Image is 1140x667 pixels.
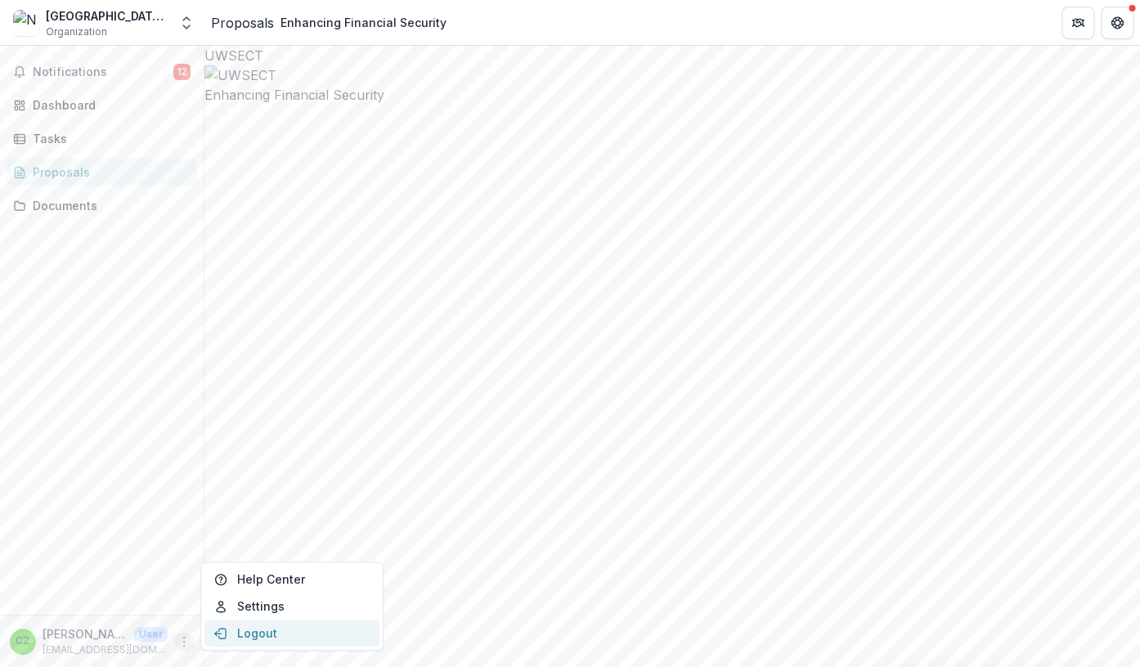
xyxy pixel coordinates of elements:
div: Proposals [33,163,184,181]
button: Notifications12 [7,59,197,85]
p: [EMAIL_ADDRESS][DOMAIN_NAME] [43,642,168,657]
a: Proposals [211,13,274,33]
a: Documents [7,192,197,219]
span: 12 [173,64,191,80]
nav: breadcrumb [211,11,453,34]
div: Tasks [33,130,184,147]
img: New London Homeless Hospitality Center [13,10,39,36]
div: [GEOGRAPHIC_DATA] Homeless Hospitality Center [46,7,168,25]
div: Documents [33,197,184,214]
div: Cathy Zall [16,636,30,647]
button: Get Help [1101,7,1133,39]
button: More [174,632,194,651]
h2: Enhancing Financial Security [204,85,1140,105]
span: Organization [46,25,107,39]
div: Enhancing Financial Security [281,14,447,31]
a: Tasks [7,125,197,152]
p: User [134,627,168,642]
div: UWSECT [204,46,1140,65]
a: Dashboard [7,92,197,119]
div: Dashboard [33,96,184,114]
img: UWSECT [204,65,1140,85]
span: Notifications [33,65,173,79]
a: Proposals [7,159,197,186]
p: [PERSON_NAME] [43,625,128,642]
button: Open entity switcher [175,7,198,39]
button: Partners [1061,7,1094,39]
